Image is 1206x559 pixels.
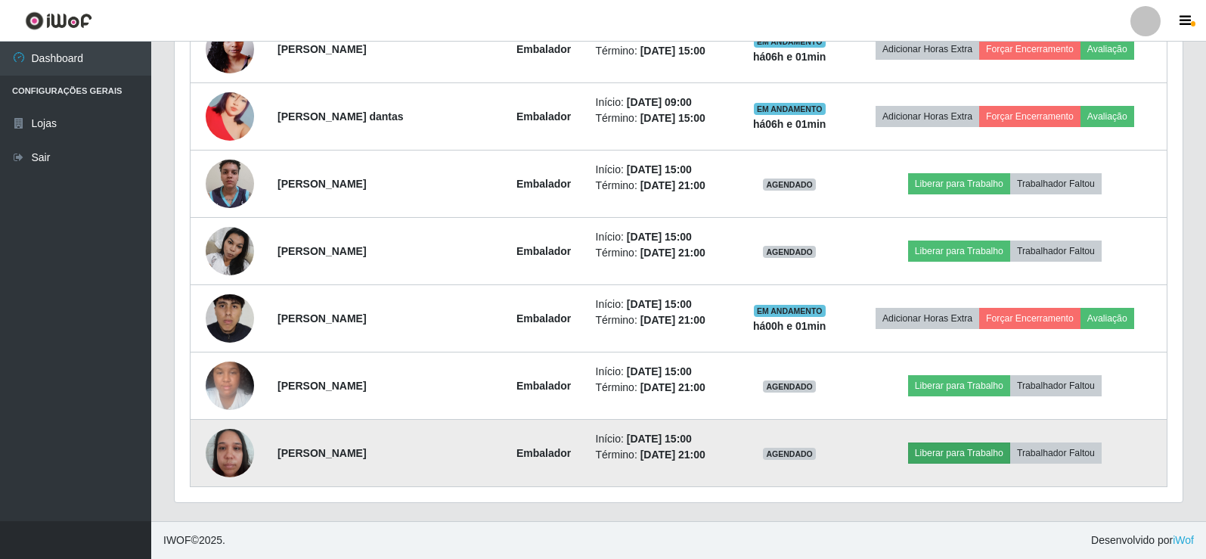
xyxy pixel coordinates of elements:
li: Início: [596,297,727,312]
span: EM ANDAMENTO [754,305,826,317]
button: Adicionar Horas Extra [876,39,979,60]
span: AGENDADO [763,246,816,258]
time: [DATE] 21:00 [640,381,705,393]
button: Avaliação [1080,308,1134,329]
li: Término: [596,380,727,396]
img: 1736943745625.jpeg [206,353,254,418]
button: Trabalhador Faltou [1010,443,1102,464]
strong: Embalador [516,43,571,55]
li: Início: [596,229,727,245]
strong: [PERSON_NAME] [277,312,366,325]
time: [DATE] 15:00 [640,45,705,57]
time: [DATE] 15:00 [640,112,705,124]
strong: Embalador [516,447,571,459]
li: Início: [596,162,727,178]
li: Início: [596,431,727,447]
time: [DATE] 21:00 [640,449,705,461]
strong: [PERSON_NAME] dantas [277,110,403,123]
button: Adicionar Horas Extra [876,308,979,329]
span: © 2025 . [163,533,225,548]
li: Término: [596,312,727,328]
img: 1740415667017.jpeg [206,421,254,485]
button: Forçar Encerramento [979,39,1080,60]
button: Forçar Encerramento [979,106,1080,127]
time: [DATE] 15:00 [627,365,692,377]
li: Início: [596,364,727,380]
img: 1732409336826.jpeg [206,151,254,216]
strong: há 06 h e 01 min [753,51,826,63]
span: AGENDADO [763,179,816,191]
time: [DATE] 15:00 [627,231,692,243]
button: Trabalhador Faltou [1010,173,1102,194]
img: 1690803599468.jpeg [206,17,254,81]
span: AGENDADO [763,448,816,460]
strong: há 06 h e 01 min [753,118,826,130]
time: [DATE] 21:00 [640,247,705,259]
span: EM ANDAMENTO [754,36,826,48]
strong: há 00 h e 01 min [753,320,826,332]
span: IWOF [163,534,191,546]
time: [DATE] 21:00 [640,179,705,191]
button: Adicionar Horas Extra [876,106,979,127]
strong: Embalador [516,110,571,123]
time: [DATE] 09:00 [627,96,692,108]
button: Liberar para Trabalho [908,375,1010,396]
strong: Embalador [516,380,571,392]
li: Início: [596,95,727,110]
time: [DATE] 15:00 [627,433,692,445]
time: [DATE] 15:00 [627,298,692,310]
strong: [PERSON_NAME] [277,380,366,392]
strong: [PERSON_NAME] [277,245,366,257]
strong: Embalador [516,178,571,190]
button: Trabalhador Faltou [1010,241,1102,262]
li: Término: [596,245,727,261]
button: Liberar para Trabalho [908,173,1010,194]
strong: Embalador [516,312,571,325]
li: Término: [596,110,727,126]
button: Liberar para Trabalho [908,443,1010,464]
img: 1718807119279.jpeg [206,73,254,160]
time: [DATE] 21:00 [640,314,705,326]
button: Liberar para Trabalho [908,241,1010,262]
a: iWof [1173,534,1194,546]
strong: [PERSON_NAME] [277,178,366,190]
img: 1733491183363.jpeg [206,265,254,372]
li: Término: [596,43,727,59]
li: Término: [596,447,727,463]
span: Desenvolvido por [1091,533,1194,548]
strong: [PERSON_NAME] [277,447,366,459]
time: [DATE] 15:00 [627,163,692,175]
li: Término: [596,178,727,194]
strong: Embalador [516,245,571,257]
img: 1730308333367.jpeg [206,219,254,283]
button: Avaliação [1080,106,1134,127]
span: AGENDADO [763,380,816,393]
img: CoreUI Logo [25,11,92,30]
button: Forçar Encerramento [979,308,1080,329]
button: Avaliação [1080,39,1134,60]
button: Trabalhador Faltou [1010,375,1102,396]
span: EM ANDAMENTO [754,103,826,115]
strong: [PERSON_NAME] [277,43,366,55]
